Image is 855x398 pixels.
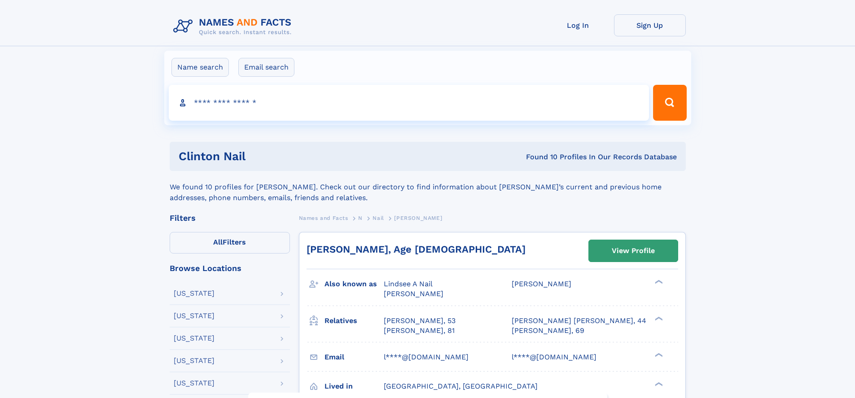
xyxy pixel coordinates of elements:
[174,290,215,297] div: [US_STATE]
[373,212,384,223] a: Nail
[324,313,384,328] h3: Relatives
[653,352,663,358] div: ❯
[358,215,363,221] span: N
[324,350,384,365] h3: Email
[174,335,215,342] div: [US_STATE]
[384,316,456,326] a: [PERSON_NAME], 53
[512,280,571,288] span: [PERSON_NAME]
[299,212,348,223] a: Names and Facts
[384,280,433,288] span: Lindsee A Nail
[169,85,649,121] input: search input
[324,379,384,394] h3: Lived in
[179,151,386,162] h1: Clinton Nail
[542,14,614,36] a: Log In
[512,316,646,326] a: [PERSON_NAME] [PERSON_NAME], 44
[213,238,223,246] span: All
[384,382,538,390] span: [GEOGRAPHIC_DATA], [GEOGRAPHIC_DATA]
[174,312,215,319] div: [US_STATE]
[653,279,663,285] div: ❯
[653,381,663,387] div: ❯
[614,14,686,36] a: Sign Up
[358,212,363,223] a: N
[589,240,678,262] a: View Profile
[386,152,677,162] div: Found 10 Profiles In Our Records Database
[170,214,290,222] div: Filters
[174,357,215,364] div: [US_STATE]
[170,232,290,254] label: Filters
[384,289,443,298] span: [PERSON_NAME]
[384,326,455,336] a: [PERSON_NAME], 81
[170,14,299,39] img: Logo Names and Facts
[171,58,229,77] label: Name search
[174,380,215,387] div: [US_STATE]
[324,276,384,292] h3: Also known as
[612,241,655,261] div: View Profile
[512,326,584,336] a: [PERSON_NAME], 69
[170,171,686,203] div: We found 10 profiles for [PERSON_NAME]. Check out our directory to find information about [PERSON...
[238,58,294,77] label: Email search
[653,85,686,121] button: Search Button
[170,264,290,272] div: Browse Locations
[394,215,442,221] span: [PERSON_NAME]
[653,315,663,321] div: ❯
[373,215,384,221] span: Nail
[307,244,526,255] a: [PERSON_NAME], Age [DEMOGRAPHIC_DATA]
